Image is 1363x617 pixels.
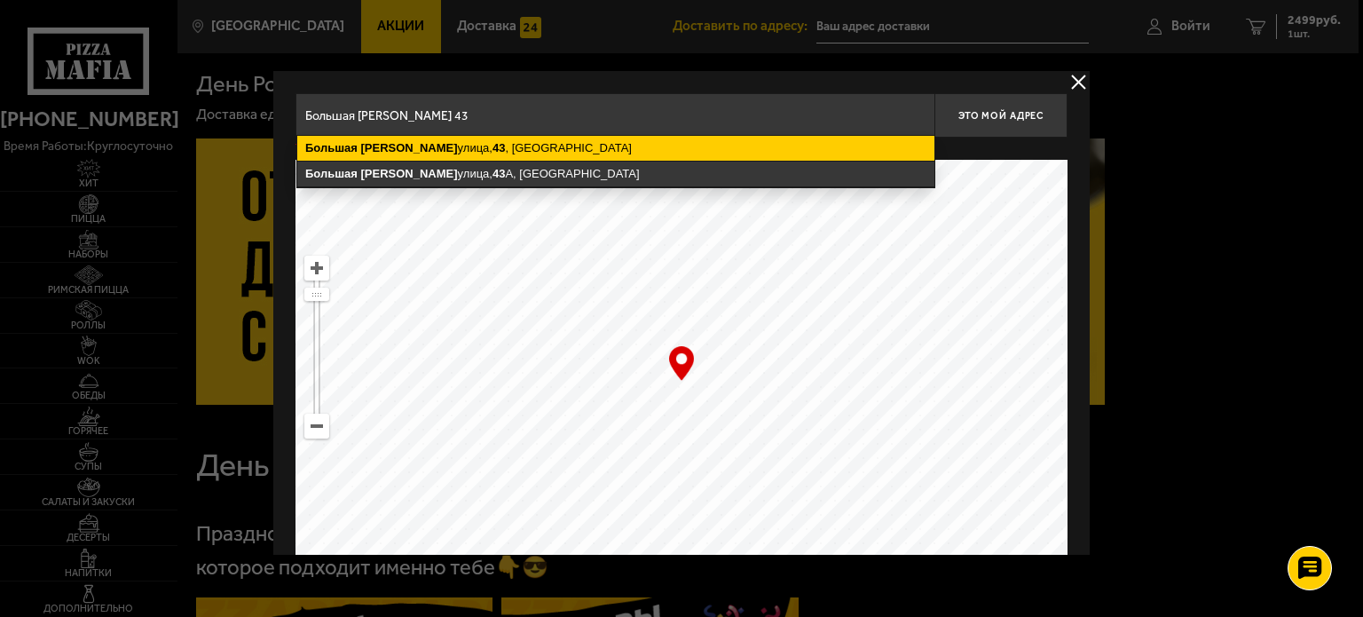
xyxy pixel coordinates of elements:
ymaps: 43 [492,141,505,154]
button: delivery type [1068,71,1090,93]
ymaps: Большая [305,141,358,154]
ymaps: Большая [305,167,358,180]
span: Это мой адрес [958,110,1044,122]
ymaps: улица, А, [GEOGRAPHIC_DATA] [297,162,934,186]
ymaps: [PERSON_NAME] [361,167,458,180]
button: Это мой адрес [934,93,1068,138]
input: Введите адрес доставки [295,93,934,138]
ymaps: [PERSON_NAME] [361,141,458,154]
ymaps: улица, , [GEOGRAPHIC_DATA] [297,136,934,161]
p: Укажите дом на карте или в поле ввода [295,142,546,156]
ymaps: 43 [492,167,505,180]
